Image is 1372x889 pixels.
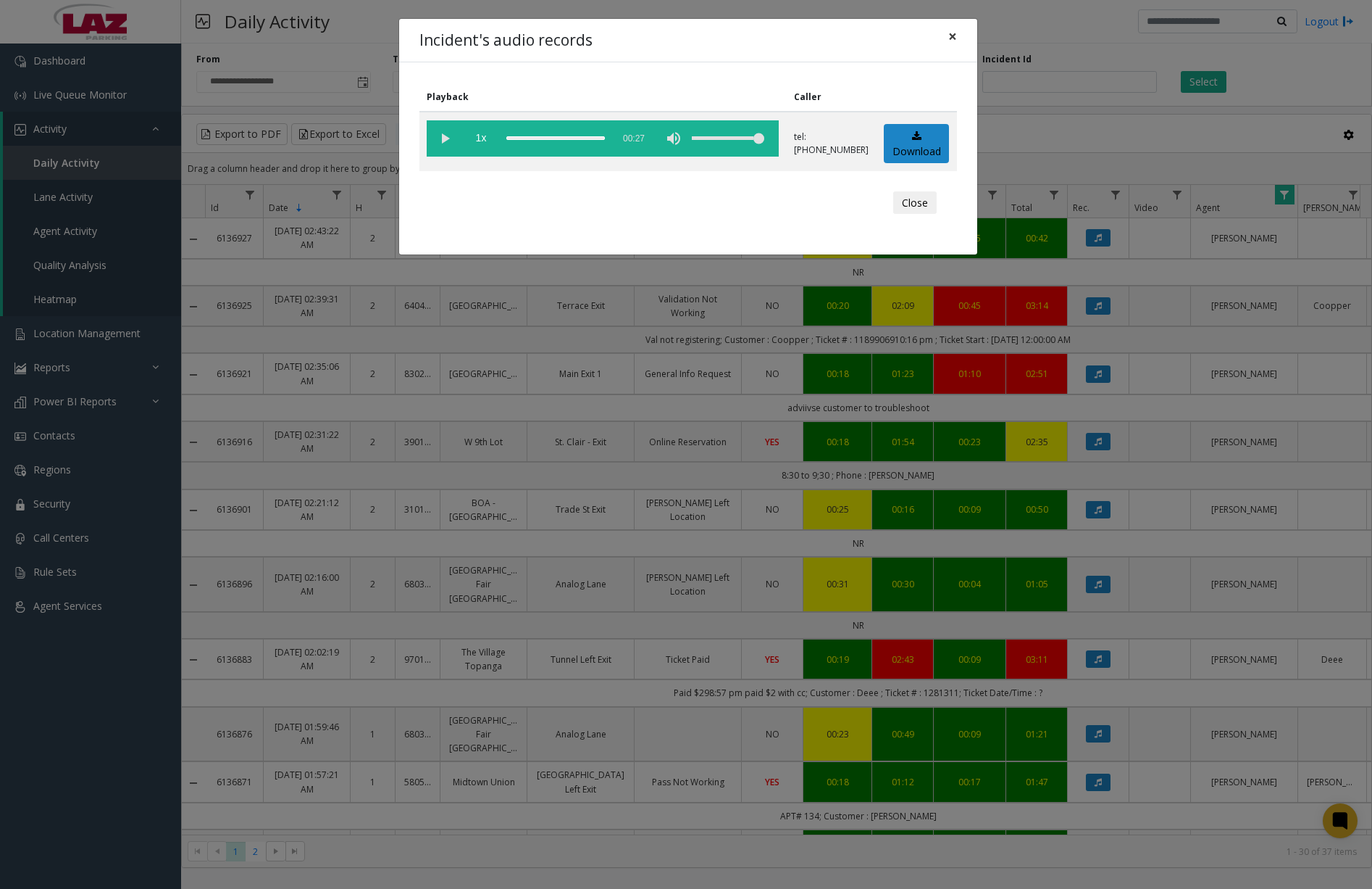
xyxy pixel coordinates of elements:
[419,29,593,52] h4: Incident's audio records
[948,26,957,46] span: ×
[692,120,764,157] div: volume level
[794,131,869,157] p: tel:[PHONE_NUMBER]
[506,120,605,157] div: scrub bar
[463,120,499,157] span: playback speed button
[787,83,877,112] th: Caller
[884,124,949,164] a: Download
[419,83,787,112] th: Playback
[893,191,937,215] button: Close
[938,19,967,54] button: Close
